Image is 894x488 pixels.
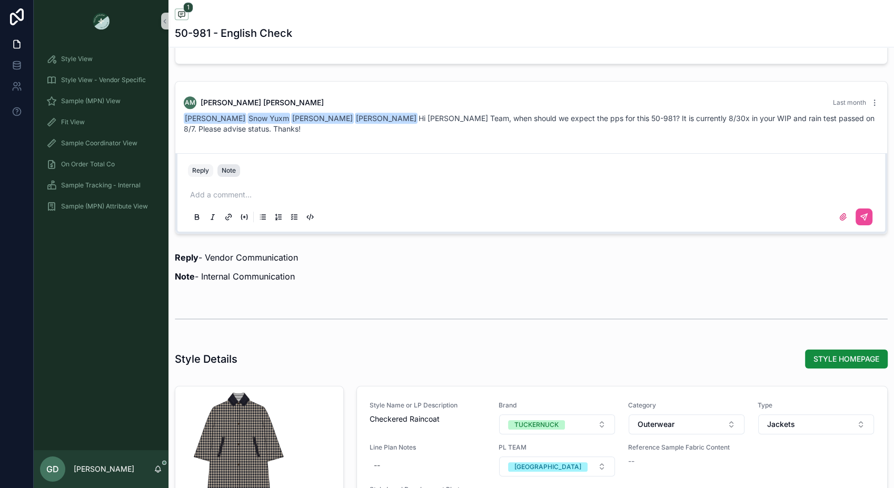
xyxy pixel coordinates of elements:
[74,464,134,474] p: [PERSON_NAME]
[514,462,581,472] div: [GEOGRAPHIC_DATA]
[40,134,162,153] a: Sample Coordinator View
[628,443,745,452] span: Reference Sample Fabric Content
[184,114,875,133] span: Hi [PERSON_NAME] Team, when should we expect the pps for this 50-981? It is currently 8/30x in yo...
[175,271,195,282] strong: Note
[93,13,110,29] img: App logo
[183,2,193,13] span: 1
[355,113,418,124] span: [PERSON_NAME]
[61,97,121,105] span: Sample (MPN) View
[46,463,59,475] span: GD
[499,414,615,434] button: Select Button
[499,443,615,452] span: PL TEAM
[291,113,354,124] span: [PERSON_NAME]
[175,251,888,264] p: - Vendor Communication
[34,42,168,230] div: scrollable content
[61,160,115,168] span: On Order Total Co
[201,97,324,108] span: [PERSON_NAME] [PERSON_NAME]
[758,401,875,410] span: Type
[499,456,615,476] button: Select Button
[40,176,162,195] a: Sample Tracking - Internal
[628,456,634,466] span: --
[40,113,162,132] a: Fit View
[628,401,745,410] span: Category
[61,139,137,147] span: Sample Coordinator View
[40,71,162,89] a: Style View - Vendor Specific
[758,414,874,434] button: Select Button
[40,197,162,216] a: Sample (MPN) Attribute View
[188,164,213,177] button: Reply
[40,92,162,111] a: Sample (MPN) View
[374,460,380,471] div: --
[175,270,888,283] p: - Internal Communication
[217,164,240,177] button: Note
[767,419,795,430] span: Jackets
[184,113,246,124] span: [PERSON_NAME]
[833,98,866,106] span: Last month
[175,352,237,366] h1: Style Details
[61,55,93,63] span: Style View
[185,98,195,107] span: AM
[247,113,290,124] span: Snow Yuxm
[805,350,888,369] button: STYLE HOMEPAGE
[61,181,141,190] span: Sample Tracking - Internal
[514,420,559,430] div: TUCKERNUCK
[61,202,148,211] span: Sample (MPN) Attribute View
[370,443,486,452] span: Line Plan Notes
[370,414,486,424] span: Checkered Raincoat
[175,252,198,263] strong: Reply
[813,354,879,364] span: STYLE HOMEPAGE
[499,401,615,410] span: Brand
[40,155,162,174] a: On Order Total Co
[638,419,674,430] span: Outerwear
[61,76,146,84] span: Style View - Vendor Specific
[222,166,236,175] div: Note
[175,8,188,22] button: 1
[40,49,162,68] a: Style View
[629,414,744,434] button: Select Button
[61,118,85,126] span: Fit View
[370,401,486,410] span: Style Name or LP Description
[175,26,292,41] h1: 50-981 - English Check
